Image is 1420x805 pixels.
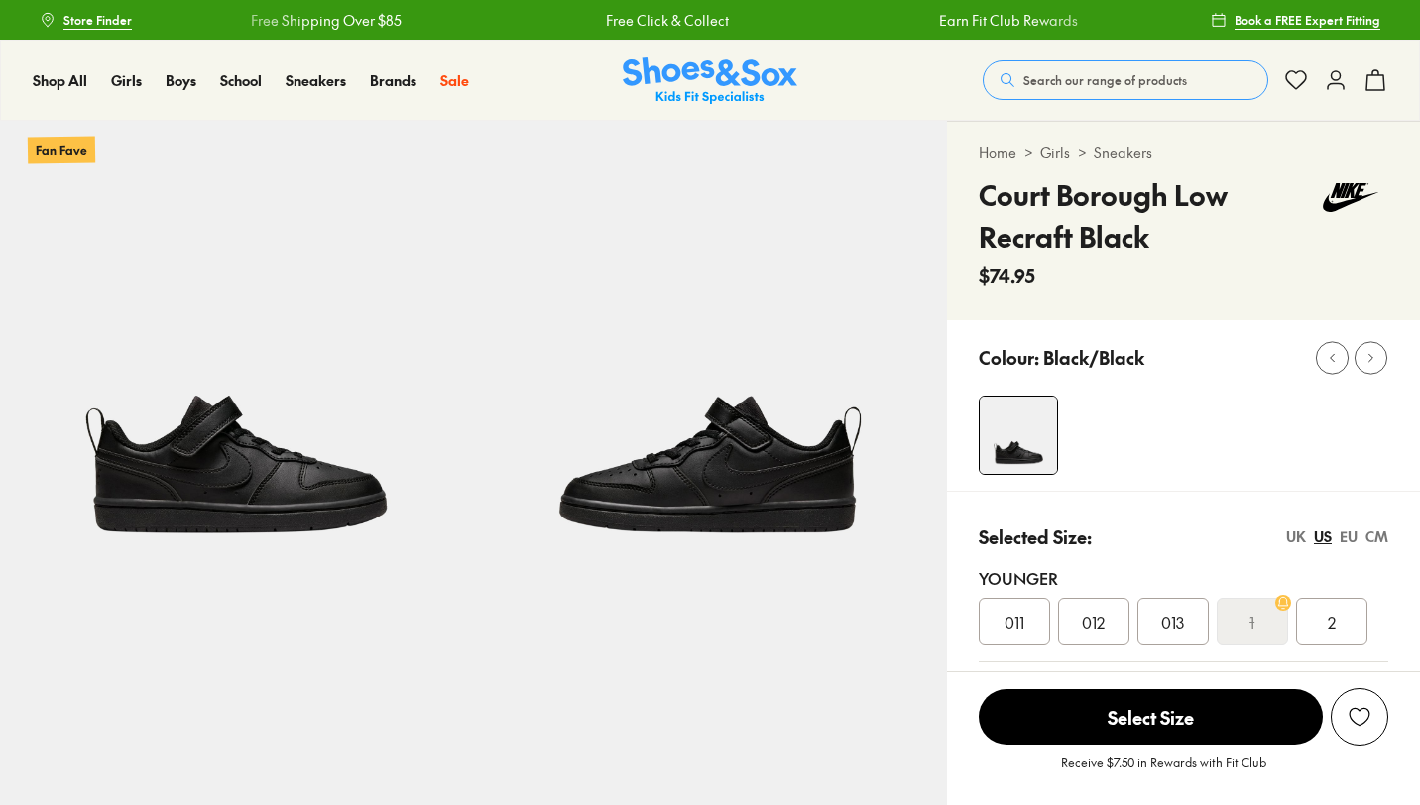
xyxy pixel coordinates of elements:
[33,70,87,90] span: Shop All
[220,70,262,91] a: School
[1043,344,1144,371] p: Black/Black
[473,121,946,594] img: 5-454436_1
[28,136,95,163] p: Fan Fave
[979,689,1323,745] span: Select Size
[1314,526,1332,547] div: US
[605,10,728,31] a: Free Click & Collect
[1328,610,1336,633] span: 2
[40,2,132,38] a: Store Finder
[111,70,142,91] a: Girls
[1286,526,1306,547] div: UK
[111,70,142,90] span: Girls
[440,70,469,90] span: Sale
[1313,174,1388,221] img: Vendor logo
[979,523,1092,550] p: Selected Size:
[623,57,797,105] img: SNS_Logo_Responsive.svg
[1249,610,1254,633] s: 1
[979,566,1388,590] div: Younger
[979,174,1314,258] h4: Court Borough Low Recraft Black
[370,70,416,91] a: Brands
[938,10,1077,31] a: Earn Fit Club Rewards
[979,142,1016,163] a: Home
[1211,2,1380,38] a: Book a FREE Expert Fitting
[63,11,132,29] span: Store Finder
[1365,526,1388,547] div: CM
[166,70,196,90] span: Boys
[623,57,797,105] a: Shoes & Sox
[286,70,346,90] span: Sneakers
[1040,142,1070,163] a: Girls
[1023,71,1187,89] span: Search our range of products
[979,142,1388,163] div: > >
[1235,11,1380,29] span: Book a FREE Expert Fitting
[979,262,1035,288] span: $74.95
[370,70,416,90] span: Brands
[979,344,1039,371] p: Colour:
[250,10,401,31] a: Free Shipping Over $85
[983,60,1268,100] button: Search our range of products
[1005,610,1024,633] span: 011
[1094,142,1152,163] a: Sneakers
[980,397,1057,474] img: 4-454435_1
[33,70,87,91] a: Shop All
[1340,526,1358,547] div: EU
[1331,688,1388,746] button: Add to Wishlist
[220,70,262,90] span: School
[440,70,469,91] a: Sale
[1082,610,1105,633] span: 012
[286,70,346,91] a: Sneakers
[1161,610,1184,633] span: 013
[1061,753,1266,789] p: Receive $7.50 in Rewards with Fit Club
[979,688,1323,746] button: Select Size
[166,70,196,91] a: Boys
